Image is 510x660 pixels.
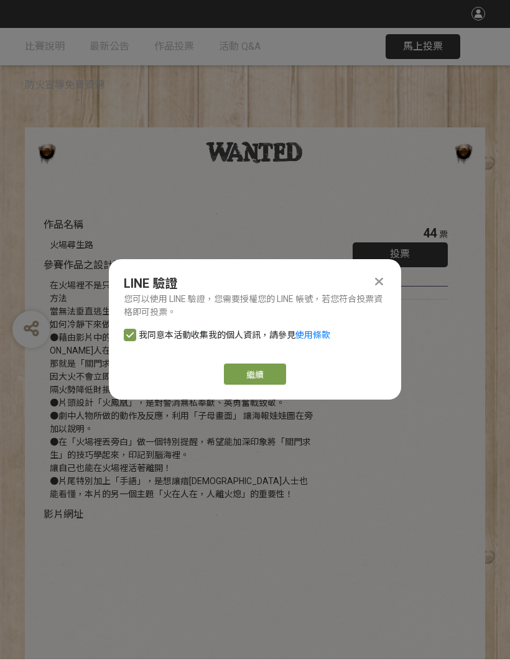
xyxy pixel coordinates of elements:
span: 我同意本活動收集我的個人資訊，請參見 [139,329,330,342]
span: 參賽作品之設計理念 [44,260,133,272]
div: 在火場裡不是只有逃生是唯一的選擇，「關門求生」也是一種避難的方法 當無法垂直逃生時，如何水平就地避難，來增加自己存活的機會， 如何冷靜下來做危機處理？ ●藉由影片中的阿嬤腳麻，行動無法自如，面對... [50,280,315,502]
a: 作品投票 [154,29,194,66]
a: 防火宣導免費資源 [25,67,104,104]
span: 44 [423,226,437,241]
a: 使用條款 [295,331,330,341]
span: 最新公告 [90,41,129,53]
a: 比賽說明 [25,29,65,66]
a: 最新公告 [90,29,129,66]
span: 活動 Q&A [219,41,261,53]
span: 作品名稱 [44,219,83,231]
span: 馬上投票 [403,41,443,53]
div: 火場尋生路 [50,239,315,252]
div: LINE 驗證 [124,275,386,293]
a: 活動 Q&A [219,29,261,66]
span: 影片網址 [44,509,83,521]
span: 作品投票 [154,41,194,53]
a: 繼續 [224,364,286,385]
div: 您可以使用 LINE 驗證，您需要授權您的 LINE 帳號，若您符合投票資格即可投票。 [124,293,386,319]
span: 防火宣導免費資源 [25,80,104,91]
span: 票 [439,230,448,240]
span: 投票 [390,249,410,260]
button: 馬上投票 [386,35,460,60]
span: 比賽說明 [25,41,65,53]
